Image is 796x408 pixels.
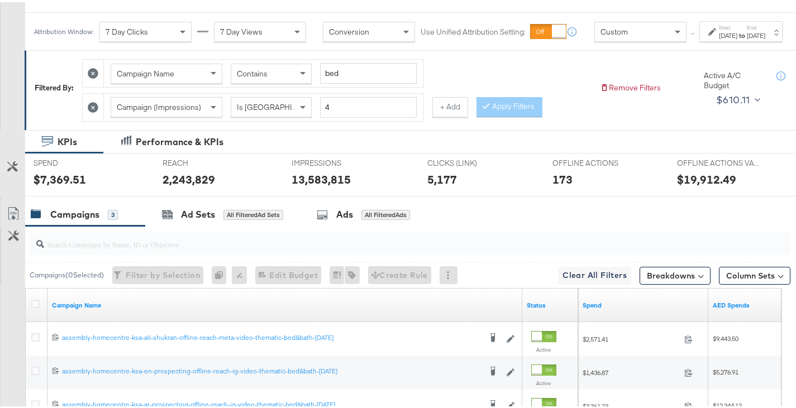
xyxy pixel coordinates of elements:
div: Filtered By: [35,80,74,91]
div: Ad Sets [181,206,215,219]
button: Breakdowns [640,265,711,282]
span: 7 Day Clicks [106,25,148,35]
div: assembly-homecentre-ksa-ar-prospecting-offline-reach-ig-video-thematic-bed&bath-[DATE] [62,398,481,407]
span: REACH [163,156,246,166]
button: $610.11 [712,89,763,107]
label: Active [531,344,556,351]
div: [DATE] [747,29,765,38]
div: 5,177 [427,169,457,185]
div: $7,369.51 [34,169,86,185]
input: Search Campaigns by Name, ID or Objective [44,227,723,248]
div: Performance & KPIs [136,133,223,146]
div: 3 [108,208,118,218]
span: Conversion [329,25,369,35]
span: IMPRESSIONS [292,156,375,166]
span: $5,276.91 [713,366,738,374]
input: Enter a number [320,95,417,116]
span: $1,436.87 [583,366,680,375]
a: assembly-homecentre-ksa-all-shukran-offline-reach-meta-video-thematic-bed&bath-[DATE] [62,331,481,342]
div: Attribution Window: [34,26,94,33]
span: 7 Day Views [220,25,263,35]
a: Your campaign name. [52,299,518,308]
input: Enter a search term [320,61,417,81]
div: 2,243,829 [163,169,215,185]
span: Contains [237,66,268,76]
span: $12,344.12 [713,399,742,407]
label: End: [747,22,765,29]
div: KPIs [58,133,77,146]
div: Campaigns ( 0 Selected) [30,268,104,278]
span: $9,443.50 [713,332,738,340]
button: Clear All Filters [558,265,631,282]
div: 173 [552,169,573,185]
div: $19,912.49 [677,169,736,185]
span: ↑ [688,30,698,33]
span: Clear All Filters [563,266,627,280]
span: SPEND [34,156,117,166]
span: OFFLINE ACTIONS [552,156,636,166]
div: All Filtered Ad Sets [223,208,283,218]
span: Campaign Name [117,66,174,76]
div: 13,583,815 [292,169,351,185]
div: Active A/C Budget [704,68,765,89]
span: OFFLINE ACTIONS VALUE [677,156,761,166]
button: Column Sets [719,265,790,282]
a: The total amount spent to date. [583,299,704,308]
div: 0 [212,264,232,282]
div: assembly-homecentre-ksa-en-prospecting-offline-reach-ig-video-thematic-bed&bath-[DATE] [62,364,481,373]
span: Campaign (Impressions) [117,100,201,110]
div: assembly-homecentre-ksa-all-shukran-offline-reach-meta-video-thematic-bed&bath-[DATE] [62,331,481,340]
a: assembly-homecentre-ksa-en-prospecting-offline-reach-ig-video-thematic-bed&bath-[DATE] [62,364,481,376]
div: Campaigns [50,206,99,219]
label: Use Unified Attribution Setting: [421,25,526,35]
span: CLICKS (LINK) [427,156,511,166]
div: [DATE] [719,29,737,38]
button: Remove Filters [600,80,661,91]
span: $2,571.41 [583,333,680,341]
label: Active [531,377,556,385]
label: Start: [719,22,737,29]
strong: to [737,29,747,37]
span: Is [GEOGRAPHIC_DATA] [237,100,322,110]
button: + Add [432,95,468,115]
div: Ads [336,206,353,219]
span: Custom [600,25,628,35]
div: $610.11 [716,89,750,106]
div: All Filtered Ads [361,208,410,218]
a: Shows the current state of your Ad Campaign. [527,299,574,308]
span: $3,361.23 [583,400,680,408]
